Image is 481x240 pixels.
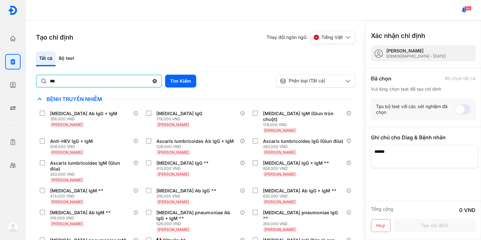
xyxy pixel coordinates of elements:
[376,104,455,115] div: Tạo bộ test với các xét nghiệm đã chọn
[50,194,106,199] div: 413.000 VND
[43,96,105,102] span: Bệnh Truyền Nhiễm
[50,216,113,221] div: 316.000 VND
[459,206,476,214] div: 0 VND
[371,219,390,232] button: Huỷ
[51,199,83,204] span: [PERSON_NAME]
[50,210,111,216] div: [MEDICAL_DATA] Ab IgM **
[8,5,18,15] img: logo
[156,160,209,166] div: [MEDICAL_DATA] IgG **
[158,227,189,232] span: [PERSON_NAME]
[263,111,344,122] div: [MEDICAL_DATA] IgM (Giun tròn chuột)
[264,227,295,232] span: [PERSON_NAME]
[263,194,339,199] div: 632.000 VND
[158,122,189,127] span: [PERSON_NAME]
[156,210,237,221] div: [MEDICAL_DATA] pneumoniae Ab IgG + IgM **
[263,221,346,226] div: 263.000 VND
[371,134,476,141] div: Ghi chú cho Diag & Bệnh nhân
[50,172,133,177] div: 263.000 VND
[156,144,236,149] div: 526.000 VND
[158,172,189,177] span: [PERSON_NAME]
[51,150,83,155] span: [PERSON_NAME]
[51,178,83,182] span: [PERSON_NAME]
[165,75,196,88] button: Tìm Kiếm
[158,199,189,204] span: [PERSON_NAME]
[371,86,476,92] div: Vui lòng chọn test để tạo chỉ định
[158,150,189,155] span: [PERSON_NAME]
[263,144,346,149] div: 263.000 VND
[36,51,56,66] div: Tất cả
[50,188,103,194] div: [MEDICAL_DATA] IgM **
[264,199,295,204] span: [PERSON_NAME]
[263,160,329,166] div: [MEDICAL_DATA] IgG + IgM **
[264,172,295,177] span: [PERSON_NAME]
[56,51,77,66] div: Bộ test
[263,188,337,194] div: [MEDICAL_DATA] Ab IgG + IgM **
[156,138,233,144] div: Ascaris lumbricoides Ab IgG + IgM
[394,219,476,232] button: Tạo chỉ định
[321,34,343,40] span: Tiếng Việt
[50,144,95,149] div: 508.000 VND
[371,206,393,214] div: Tổng cộng
[156,166,211,171] div: 413.000 VND
[156,221,240,226] div: 526.000 VND
[156,111,202,116] div: [MEDICAL_DATA] IgG
[51,122,83,127] span: [PERSON_NAME]
[280,78,344,84] div: Phân loại (Tất cả)
[386,54,446,59] div: [DEMOGRAPHIC_DATA] - [DATE]
[51,221,83,226] span: [PERSON_NAME]
[263,122,346,127] div: 178.000 VND
[156,116,205,122] div: 178.000 VND
[263,166,332,171] div: 826.000 VND
[264,128,295,133] span: [PERSON_NAME]
[156,188,216,194] div: [MEDICAL_DATA] Ab IgG **
[386,48,446,54] div: [PERSON_NAME]
[8,222,18,232] img: logo
[50,160,131,172] div: Ascaris lumbricoides IgM (Giun đũa)
[371,75,391,82] div: Đã chọn
[50,138,93,144] div: Anti-HEV IgG + IgM
[464,6,471,11] span: 166
[264,150,295,155] span: [PERSON_NAME]
[263,138,343,144] div: Ascaris lumbricoides IgG (Giun đũa)
[50,116,120,122] div: 356.000 VND
[36,33,73,42] h3: Tạo chỉ định
[156,194,219,199] div: 316.000 VND
[445,76,476,81] div: Bỏ chọn tất cả
[371,31,425,40] h3: Xác nhận chỉ định
[267,31,355,44] div: Thay đổi ngôn ngữ:
[50,111,117,116] div: [MEDICAL_DATA] Ab IgG + IgM
[263,210,344,221] div: [MEDICAL_DATA] pneumoniae IgG **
